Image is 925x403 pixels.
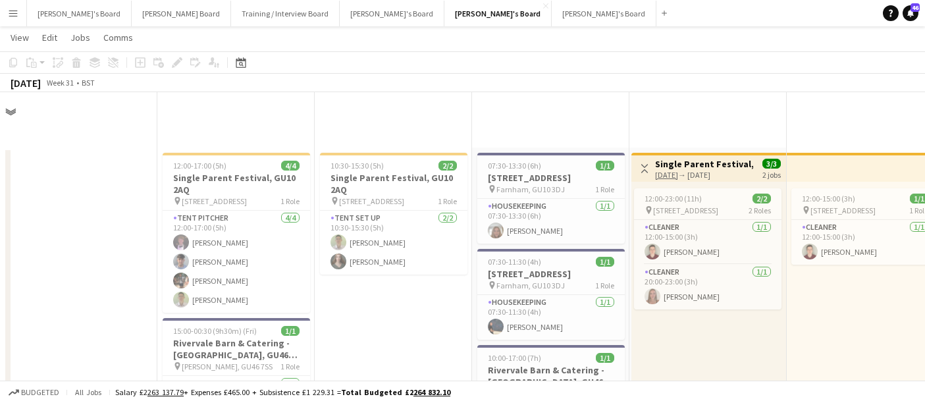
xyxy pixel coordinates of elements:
span: View [11,32,29,43]
span: Farnham, GU10 3DJ [496,184,565,194]
a: Jobs [65,29,95,46]
span: 12:00-15:00 (3h) [802,194,855,203]
a: View [5,29,34,46]
span: Edit [42,32,57,43]
span: Week 31 [43,78,76,88]
app-card-role: TENT SET UP2/210:30-15:30 (5h)[PERSON_NAME][PERSON_NAME] [320,211,467,275]
span: 1 Role [280,362,300,371]
span: 07:30-13:30 (6h) [488,161,541,171]
span: [STREET_ADDRESS] [182,196,247,206]
span: [PERSON_NAME], GU46 7SS [182,362,273,371]
a: Edit [37,29,63,46]
span: 12:00-23:00 (11h) [645,194,702,203]
span: 10:30-15:30 (5h) [330,161,384,171]
a: 46 [903,5,918,21]
span: 10:00-17:00 (7h) [488,353,541,363]
span: 2/2 [438,161,457,171]
h3: Single Parent Festival, GU10 2AQ [655,158,753,170]
span: All jobs [72,387,104,397]
span: 1/1 [596,161,614,171]
span: 3/3 [762,159,781,169]
tcxspan: Call 03-08-2025 via 3CX [655,170,678,180]
div: → [DATE] [655,170,753,180]
app-job-card: 10:30-15:30 (5h)2/2Single Parent Festival, GU10 2AQ [STREET_ADDRESS]1 RoleTENT SET UP2/210:30-15:... [320,153,467,275]
h3: Single Parent Festival, GU10 2AQ [320,172,467,196]
span: [STREET_ADDRESS] [339,196,404,206]
span: 2 Roles [749,205,771,215]
span: 1/1 [596,257,614,267]
h3: Single Parent Festival, GU10 2AQ [163,172,310,196]
button: [PERSON_NAME]'s Board [340,1,444,26]
span: [STREET_ADDRESS] [810,205,876,215]
button: [PERSON_NAME]'s Board [27,1,132,26]
app-card-role: Cleaner1/120:00-23:00 (3h)[PERSON_NAME] [634,265,781,309]
app-card-role: Housekeeping1/107:30-11:30 (4h)[PERSON_NAME] [477,295,625,340]
app-job-card: 12:00-17:00 (5h)4/4Single Parent Festival, GU10 2AQ [STREET_ADDRESS]1 RoleTENT PITCHER4/412:00-17... [163,153,310,313]
span: Farnham, GU10 3DJ [496,281,565,290]
button: Budgeted [7,385,61,400]
div: Salary £2 + Expenses £465.00 + Subsistence £1 229.31 = [115,387,450,397]
span: 1 Role [438,196,457,206]
span: 1 Role [280,196,300,206]
div: BST [82,78,95,88]
span: 12:00-17:00 (5h) [173,161,226,171]
app-card-role: Cleaner1/112:00-15:00 (3h)[PERSON_NAME] [634,220,781,265]
button: [PERSON_NAME] Board [132,1,231,26]
span: 46 [911,3,920,12]
app-card-role: Housekeeping1/107:30-13:30 (6h)[PERSON_NAME] [477,199,625,244]
app-job-card: 07:30-13:30 (6h)1/1[STREET_ADDRESS] Farnham, GU10 3DJ1 RoleHousekeeping1/107:30-13:30 (6h)[PERSON... [477,153,625,244]
h3: [STREET_ADDRESS] [477,268,625,280]
span: 1/1 [596,353,614,363]
div: 2 jobs [762,169,781,180]
span: Comms [103,32,133,43]
app-card-role: TENT PITCHER4/412:00-17:00 (5h)[PERSON_NAME][PERSON_NAME][PERSON_NAME][PERSON_NAME] [163,211,310,313]
tcxspan: Call 264 832.10 via 3CX [413,387,450,397]
tcxspan: Call 263 137.79 via 3CX [147,387,184,397]
button: Training / Interview Board [231,1,340,26]
button: [PERSON_NAME]'s Board [552,1,656,26]
div: [DATE] [11,76,41,90]
span: Budgeted [21,388,59,397]
span: 1 Role [595,184,614,194]
h3: [STREET_ADDRESS] [477,172,625,184]
span: 4/4 [281,161,300,171]
app-job-card: 07:30-11:30 (4h)1/1[STREET_ADDRESS] Farnham, GU10 3DJ1 RoleHousekeeping1/107:30-11:30 (4h)[PERSON... [477,249,625,340]
span: Jobs [70,32,90,43]
button: [PERSON_NAME]'s Board [444,1,552,26]
a: Comms [98,29,138,46]
span: 07:30-11:30 (4h) [488,257,541,267]
h3: Rivervale Barn & Catering - [GEOGRAPHIC_DATA], GU46 7SS [477,364,625,388]
span: [STREET_ADDRESS] [653,205,718,215]
h3: Rivervale Barn & Catering - [GEOGRAPHIC_DATA], GU46 7SS [163,337,310,361]
span: 15:00-00:30 (9h30m) (Fri) [173,326,257,336]
span: 1/1 [281,326,300,336]
app-job-card: 12:00-23:00 (11h)2/2 [STREET_ADDRESS]2 RolesCleaner1/112:00-15:00 (3h)[PERSON_NAME]Cleaner1/120:0... [634,188,781,309]
span: Total Budgeted £2 [341,387,450,397]
span: 1 Role [595,281,614,290]
span: 2/2 [753,194,771,203]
